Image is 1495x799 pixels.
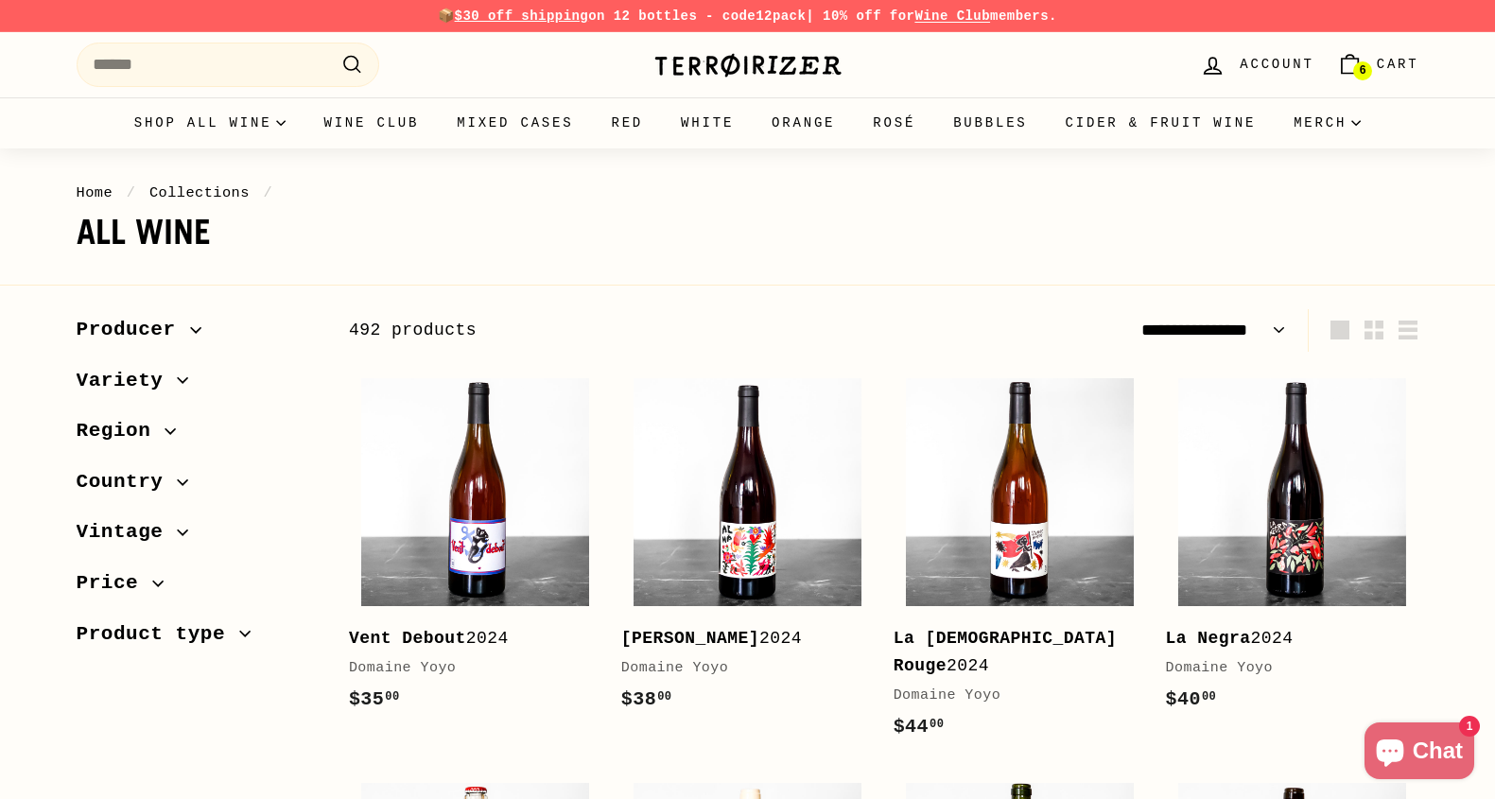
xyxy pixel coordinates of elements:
[1189,37,1325,93] a: Account
[77,618,240,651] span: Product type
[1377,54,1419,75] span: Cart
[77,365,178,397] span: Variety
[39,97,1457,148] div: Primary
[349,688,400,710] span: $35
[77,360,319,411] button: Variety
[77,410,319,461] button: Region
[77,563,319,614] button: Price
[77,314,190,346] span: Producer
[753,97,854,148] a: Orange
[77,184,113,201] a: Home
[934,97,1046,148] a: Bubbles
[894,716,945,738] span: $44
[621,688,672,710] span: $38
[349,629,466,648] b: Vent Debout
[914,9,990,24] a: Wine Club
[77,415,165,447] span: Region
[1359,64,1365,78] span: 6
[1166,657,1400,680] div: Domaine Yoyo
[259,184,278,201] span: /
[1166,688,1217,710] span: $40
[657,690,671,703] sup: 00
[930,718,944,731] sup: 00
[894,685,1128,707] div: Domaine Yoyo
[77,214,1419,252] h1: All wine
[77,512,319,563] button: Vintage
[1166,625,1400,652] div: 2024
[1240,54,1313,75] span: Account
[77,182,1419,204] nav: breadcrumbs
[77,6,1419,26] p: 📦 on 12 bottles - code | 10% off for members.
[77,516,178,548] span: Vintage
[621,625,856,652] div: 2024
[77,466,178,498] span: Country
[149,184,250,201] a: Collections
[756,9,806,24] strong: 12pack
[115,97,305,148] summary: Shop all wine
[1202,690,1216,703] sup: 00
[894,629,1117,675] b: La [DEMOGRAPHIC_DATA] Rouge
[455,9,589,24] span: $30 off shipping
[854,97,934,148] a: Rosé
[1326,37,1431,93] a: Cart
[77,309,319,360] button: Producer
[349,625,583,652] div: 2024
[621,366,875,734] a: [PERSON_NAME]2024Domaine Yoyo
[621,629,759,648] b: [PERSON_NAME]
[438,97,592,148] a: Mixed Cases
[77,614,319,665] button: Product type
[894,366,1147,761] a: La [DEMOGRAPHIC_DATA] Rouge2024Domaine Yoyo
[77,461,319,512] button: Country
[385,690,399,703] sup: 00
[1166,366,1419,734] a: La Negra2024Domaine Yoyo
[122,184,141,201] span: /
[662,97,753,148] a: White
[349,366,602,734] a: Vent Debout2024Domaine Yoyo
[592,97,662,148] a: Red
[77,567,153,599] span: Price
[894,625,1128,680] div: 2024
[621,657,856,680] div: Domaine Yoyo
[1275,97,1380,148] summary: Merch
[1047,97,1276,148] a: Cider & Fruit Wine
[1166,629,1251,648] b: La Negra
[349,317,884,344] div: 492 products
[304,97,438,148] a: Wine Club
[349,657,583,680] div: Domaine Yoyo
[1359,722,1480,784] inbox-online-store-chat: Shopify online store chat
